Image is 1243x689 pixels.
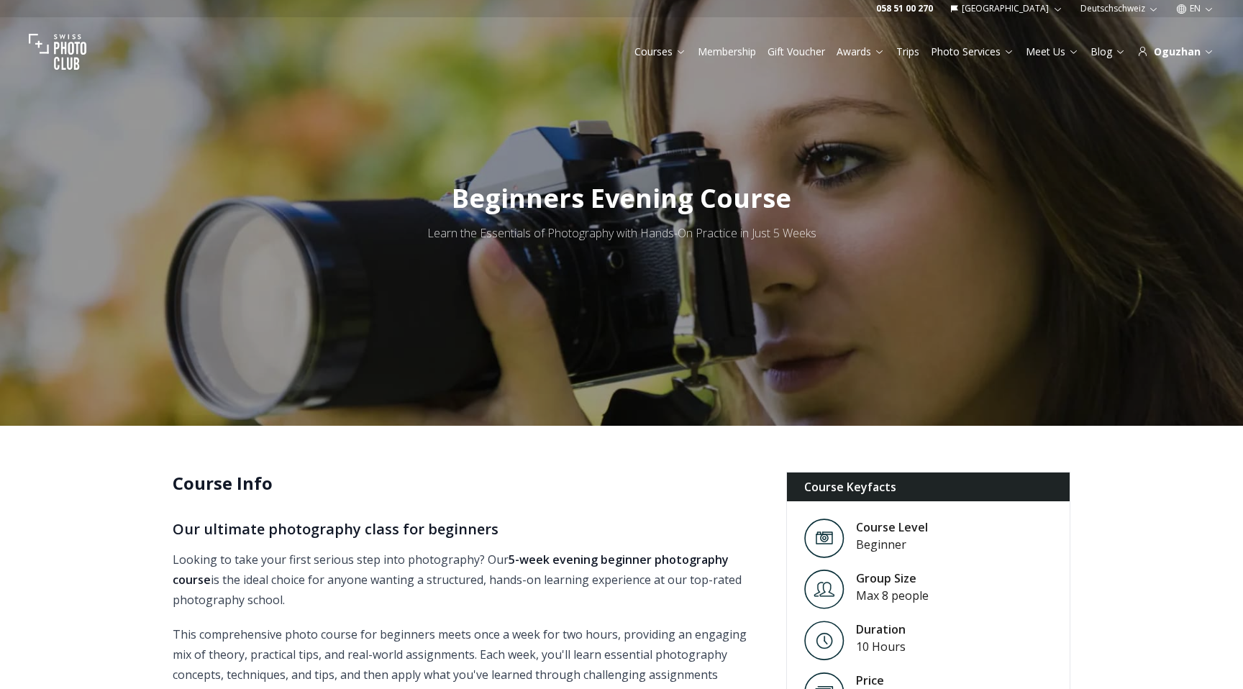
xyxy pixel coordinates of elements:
[856,519,928,536] div: Course Level
[896,45,919,59] a: Trips
[876,3,933,14] a: 058 51 00 270
[856,570,929,587] div: Group Size
[891,42,925,62] button: Trips
[173,472,763,495] h2: Course Info
[1137,45,1214,59] div: Oguzhan
[804,519,844,558] img: Level
[804,570,844,609] img: Level
[634,45,686,59] a: Courses
[837,45,885,59] a: Awards
[692,42,762,62] button: Membership
[856,621,906,638] div: Duration
[1091,45,1126,59] a: Blog
[1026,45,1079,59] a: Meet Us
[768,45,825,59] a: Gift Voucher
[787,473,1070,501] div: Course Keyfacts
[173,549,763,610] p: Looking to take your first serious step into photography? Our is the ideal choice for anyone want...
[1020,42,1085,62] button: Meet Us
[856,672,974,689] div: Price
[856,536,928,553] div: Beginner
[698,45,756,59] a: Membership
[931,45,1014,59] a: Photo Services
[1085,42,1132,62] button: Blog
[762,42,831,62] button: Gift Voucher
[804,621,844,660] img: Level
[29,23,86,81] img: Swiss photo club
[831,42,891,62] button: Awards
[427,225,816,241] span: Learn the Essentials of Photography with Hands-On Practice in Just 5 Weeks
[925,42,1020,62] button: Photo Services
[173,518,763,541] h3: Our ultimate photography class for beginners
[629,42,692,62] button: Courses
[452,181,791,216] span: Beginners Evening Course
[856,587,929,604] div: Max 8 people
[856,638,906,655] div: 10 Hours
